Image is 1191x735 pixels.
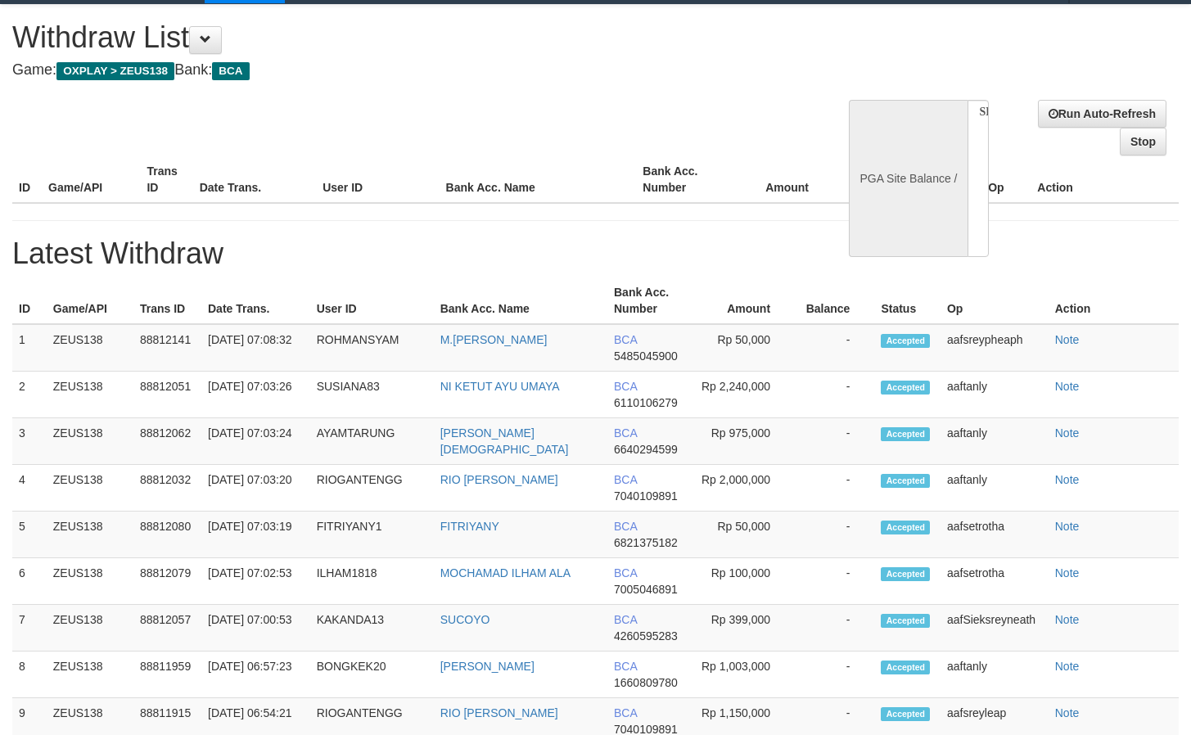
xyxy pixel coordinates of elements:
td: 3 [12,418,47,465]
a: M.[PERSON_NAME] [440,333,548,346]
a: FITRIYANY [440,520,499,533]
th: Game/API [42,156,140,203]
td: RIOGANTENGG [310,465,434,512]
span: BCA [614,380,637,393]
a: [PERSON_NAME] [440,660,535,673]
td: - [795,605,874,652]
span: Accepted [881,707,930,721]
td: - [795,324,874,372]
td: 88812051 [133,372,201,418]
td: ZEUS138 [47,465,133,512]
span: 7040109891 [614,489,678,503]
span: Accepted [881,427,930,441]
span: 7005046891 [614,583,678,596]
td: [DATE] 07:08:32 [201,324,310,372]
a: Note [1055,380,1080,393]
a: Note [1055,473,1080,486]
td: SUSIANA83 [310,372,434,418]
th: User ID [310,277,434,324]
td: aafSieksreyneath [941,605,1049,652]
td: ZEUS138 [47,512,133,558]
th: ID [12,277,47,324]
td: 88812062 [133,418,201,465]
a: Note [1055,333,1080,346]
a: Note [1055,426,1080,440]
td: aaftanly [941,652,1049,698]
th: Op [941,277,1049,324]
td: - [795,558,874,605]
span: BCA [614,473,637,486]
th: Balance [795,277,874,324]
td: ZEUS138 [47,558,133,605]
span: Accepted [881,521,930,534]
td: - [795,372,874,418]
td: AYAMTARUNG [310,418,434,465]
span: Accepted [881,334,930,348]
th: Balance [833,156,923,203]
span: Accepted [881,474,930,488]
td: 88812080 [133,512,201,558]
h4: Game: Bank: [12,62,778,79]
td: [DATE] 07:00:53 [201,605,310,652]
span: BCA [614,520,637,533]
td: BONGKEK20 [310,652,434,698]
span: BCA [614,660,637,673]
div: PGA Site Balance / [849,100,967,257]
a: Note [1055,660,1080,673]
td: [DATE] 07:03:24 [201,418,310,465]
th: Amount [735,156,833,203]
td: - [795,512,874,558]
a: Run Auto-Refresh [1038,100,1166,128]
td: aaftanly [941,372,1049,418]
td: - [795,418,874,465]
span: 6110106279 [614,396,678,409]
th: Bank Acc. Number [607,277,694,324]
span: Accepted [881,661,930,674]
span: Accepted [881,567,930,581]
th: Status [874,277,941,324]
td: Rp 975,000 [694,418,795,465]
td: ZEUS138 [47,418,133,465]
a: SUCOYO [440,613,490,626]
span: BCA [614,566,637,579]
h1: Latest Withdraw [12,237,1179,270]
td: 6 [12,558,47,605]
th: User ID [316,156,439,203]
span: BCA [614,333,637,346]
a: MOCHAMAD ILHAM ALA [440,566,571,579]
span: Accepted [881,614,930,628]
td: KAKANDA13 [310,605,434,652]
td: ZEUS138 [47,652,133,698]
td: 2 [12,372,47,418]
th: Bank Acc. Name [440,156,637,203]
a: RIO [PERSON_NAME] [440,473,558,486]
td: ZEUS138 [47,324,133,372]
td: 1 [12,324,47,372]
span: BCA [212,62,249,80]
span: 5485045900 [614,349,678,363]
td: 88812079 [133,558,201,605]
th: Trans ID [140,156,192,203]
td: Rp 399,000 [694,605,795,652]
span: Accepted [881,381,930,395]
td: ILHAM1818 [310,558,434,605]
td: ZEUS138 [47,372,133,418]
td: - [795,652,874,698]
span: 6640294599 [614,443,678,456]
th: Trans ID [133,277,201,324]
span: BCA [614,426,637,440]
span: OXPLAY > ZEUS138 [56,62,174,80]
td: 88812032 [133,465,201,512]
a: Note [1055,566,1080,579]
td: [DATE] 07:02:53 [201,558,310,605]
td: ZEUS138 [47,605,133,652]
td: FITRIYANY1 [310,512,434,558]
th: Bank Acc. Name [434,277,607,324]
td: 8 [12,652,47,698]
span: 1660809780 [614,676,678,689]
th: Game/API [47,277,133,324]
td: - [795,465,874,512]
td: Rp 1,003,000 [694,652,795,698]
td: 88812141 [133,324,201,372]
td: aafsetrotha [941,512,1049,558]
